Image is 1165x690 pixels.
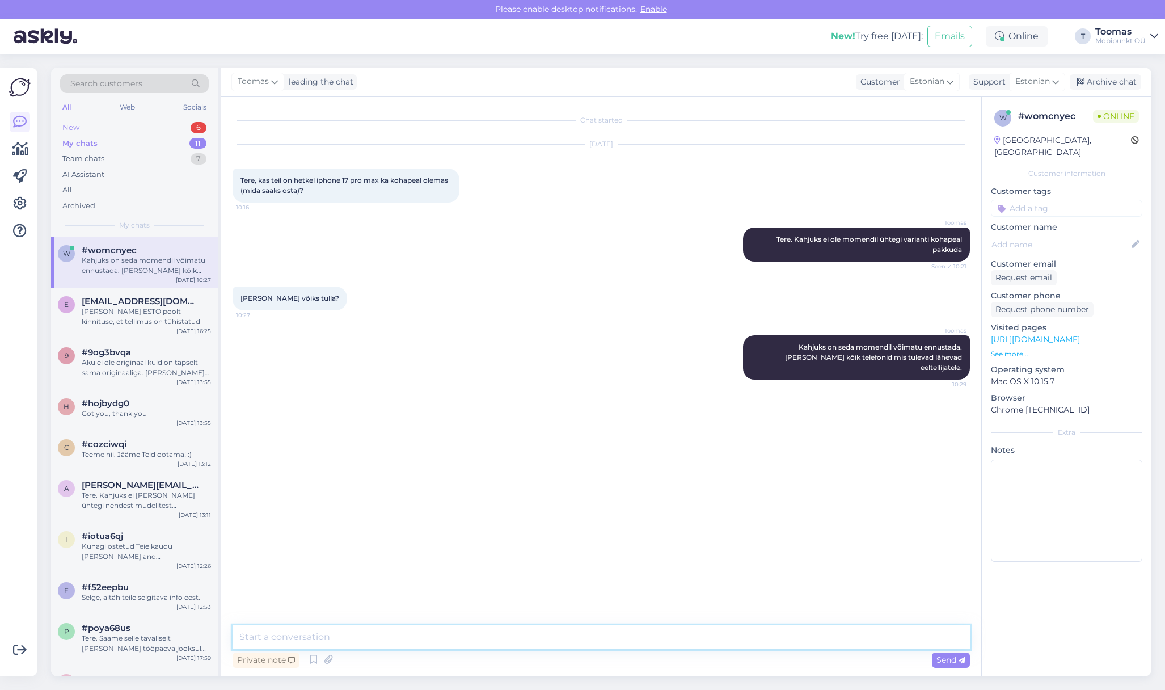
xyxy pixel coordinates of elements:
div: Kahjuks on seda momendil võimatu ennustada. [PERSON_NAME] kõik telefonid mis tulevad lähevad eelt... [82,255,211,276]
span: #cozciwqi [82,439,126,449]
span: Toomas [924,218,966,227]
div: [DATE] 12:53 [176,603,211,611]
b: New! [831,31,855,41]
div: Team chats [62,153,104,165]
div: Selge, aitäh teile selgitava info eest. [82,592,211,603]
img: Askly Logo [9,77,31,98]
div: Archived [62,200,95,212]
span: #9og3bvqa [82,347,131,357]
div: Extra [991,427,1142,437]
div: Online [986,26,1048,47]
span: #poya68us [82,623,130,633]
div: [DATE] [233,139,970,149]
span: #womcnyec [82,245,137,255]
p: Browser [991,392,1142,404]
div: My chats [62,138,98,149]
span: Search customers [70,78,142,90]
span: Estonian [910,75,944,88]
span: Enable [637,4,670,14]
a: [URL][DOMAIN_NAME] [991,334,1080,344]
div: [DATE] 13:55 [176,419,211,427]
p: Notes [991,444,1142,456]
div: Request phone number [991,302,1094,317]
div: Support [969,76,1006,88]
span: f [64,586,69,595]
div: Socials [181,100,209,115]
span: 9 [65,351,69,360]
p: Mac OS X 10.15.7 [991,376,1142,388]
div: # womcnyec [1018,110,1093,123]
span: [PERSON_NAME] võiks tulla? [240,294,339,302]
span: a [64,484,69,493]
span: #iotua6qj [82,531,123,541]
div: [DATE] 13:12 [178,460,211,468]
div: Archive chat [1070,74,1141,90]
p: Customer phone [991,290,1142,302]
div: [DATE] 12:26 [176,562,211,570]
span: andres.alamaa@gmail.com [82,480,200,490]
span: Tere. Kahjuks ei ole momendil ühtegi varianti kohapeal pakkuda [776,235,964,254]
div: Try free [DATE]: [831,30,923,43]
div: [DATE] 13:11 [179,511,211,519]
span: Seen ✓ 10:21 [924,262,966,271]
button: Emails [927,26,972,47]
span: h [64,402,69,411]
div: Chat started [233,115,970,125]
div: Aku ei ole originaal kuid on täpselt sama originaaliga. [PERSON_NAME] vahetust jääb telefoni teav... [82,357,211,378]
div: Kunagi ostetud Teie kaudu [PERSON_NAME] and [PERSON_NAME] Zeppelin [PERSON_NAME]. Hetkel [PERSON_... [82,541,211,562]
span: 10:16 [236,203,278,212]
div: Web [117,100,137,115]
span: w [999,113,1007,122]
div: Toomas [1095,27,1146,36]
p: See more ... [991,349,1142,359]
div: [DATE] 13:55 [176,378,211,386]
span: #f52eepbu [82,582,129,592]
div: 7 [191,153,206,165]
div: [DATE] 16:25 [176,327,211,335]
p: Customer name [991,221,1142,233]
div: [PERSON_NAME] ESTO poolt kinnituse, et tellimus on tühistatud [82,306,211,327]
div: [GEOGRAPHIC_DATA], [GEOGRAPHIC_DATA] [994,134,1131,158]
div: leading the chat [284,76,353,88]
div: AI Assistant [62,169,104,180]
p: Chrome [TECHNICAL_ID] [991,404,1142,416]
span: My chats [119,220,150,230]
span: Kahjuks on seda momendil võimatu ennustada. [PERSON_NAME] kõik telefonid mis tulevad lähevad eelt... [785,343,964,372]
div: Mobipunkt OÜ [1095,36,1146,45]
div: Got you, thank you [82,409,211,419]
span: #hojbydg0 [82,398,129,409]
div: New [62,122,79,133]
div: Request email [991,270,1057,285]
span: Tere, kas teil on hetkel iphone 17 pro max ka kohapeal olemas (mida saaks osta)? [240,176,450,195]
a: ToomasMobipunkt OÜ [1095,27,1158,45]
span: 10:27 [236,311,278,319]
div: All [60,100,73,115]
div: Customer [856,76,900,88]
span: c [64,443,69,452]
div: Customer information [991,169,1142,179]
span: i [65,535,67,544]
span: edvinkristofor21@gmail.com [82,296,200,306]
input: Add a tag [991,200,1142,217]
div: 6 [191,122,206,133]
p: Customer tags [991,186,1142,197]
span: Toomas [924,326,966,335]
span: Online [1093,110,1139,123]
input: Add name [991,238,1129,251]
div: All [62,184,72,196]
span: 10:29 [924,380,966,389]
span: Toomas [238,75,269,88]
span: Send [936,655,965,665]
span: Estonian [1015,75,1050,88]
p: Customer email [991,258,1142,270]
p: Operating system [991,364,1142,376]
span: p [64,627,69,636]
div: Tere. Saame selle tavaliselt [PERSON_NAME] tööpäeva jooksul tehtud [82,633,211,654]
div: Teeme nii. Jääme Teid ootama! :) [82,449,211,460]
div: Tere. Kahjuks ei [PERSON_NAME] ühtegi nendest mudelitest vabamüüki pakkuda [82,490,211,511]
div: 11 [189,138,206,149]
div: T [1075,28,1091,44]
div: [DATE] 10:27 [176,276,211,284]
p: Visited pages [991,322,1142,334]
div: Private note [233,653,299,668]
